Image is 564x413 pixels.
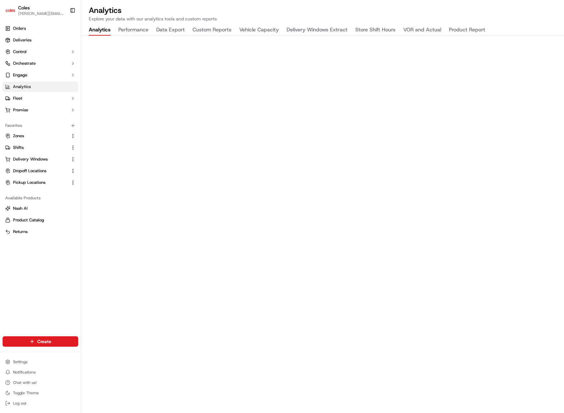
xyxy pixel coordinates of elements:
span: Control [13,49,27,55]
span: Orders [13,26,26,31]
span: Analytics [13,84,31,90]
button: Vehicle Capacity [239,25,279,36]
a: Shifts [5,145,68,151]
p: Explore your data with our analytics tools and custom reports [89,16,556,22]
span: Shifts [13,145,24,151]
button: Analytics [89,25,111,36]
img: Coles [5,5,16,16]
a: Delivery Windows [5,156,68,162]
button: ColesColes[PERSON_NAME][EMAIL_ADDRESS][PERSON_NAME][PERSON_NAME][DOMAIN_NAME] [3,3,67,18]
button: Settings [3,357,78,366]
button: Nash AI [3,203,78,214]
span: Orchestrate [13,61,36,66]
button: Returns [3,227,78,237]
span: Promise [13,107,28,113]
button: Fleet [3,93,78,104]
span: Returns [13,229,28,235]
span: Create [37,338,51,345]
button: Chat with us! [3,378,78,387]
span: Settings [13,359,28,364]
a: Orders [3,23,78,34]
span: Pickup Locations [13,180,45,185]
button: Shifts [3,142,78,153]
button: Log out [3,399,78,408]
span: Log out [13,401,26,406]
span: Zones [13,133,24,139]
a: Deliveries [3,35,78,45]
button: Dropoff Locations [3,166,78,176]
span: Notifications [13,370,36,375]
button: Product Report [449,25,485,36]
a: Pickup Locations [5,180,68,185]
a: Zones [5,133,68,139]
button: Custom Reports [193,25,231,36]
button: Orchestrate [3,58,78,69]
button: Engage [3,70,78,80]
button: [PERSON_NAME][EMAIL_ADDRESS][PERSON_NAME][PERSON_NAME][DOMAIN_NAME] [18,11,65,16]
button: Zones [3,131,78,141]
button: Product Catalog [3,215,78,225]
a: Dropoff Locations [5,168,68,174]
button: Create [3,336,78,347]
button: Performance [118,25,148,36]
span: Deliveries [13,37,31,43]
span: Fleet [13,95,22,101]
span: Chat with us! [13,380,37,385]
button: VOR and Actual [403,25,441,36]
span: Engage [13,72,27,78]
button: Notifications [3,368,78,377]
span: Toggle Theme [13,390,39,396]
a: Analytics [3,82,78,92]
button: Toggle Theme [3,388,78,397]
div: Favorites [3,120,78,131]
span: Product Catalog [13,217,44,223]
div: Available Products [3,193,78,203]
button: Promise [3,105,78,115]
button: Delivery Windows Extract [287,25,347,36]
span: Dropoff Locations [13,168,46,174]
button: Coles [18,5,30,11]
button: Control [3,47,78,57]
a: Returns [5,229,76,235]
button: Store Shift Hours [355,25,395,36]
a: Nash AI [5,206,76,211]
button: Delivery Windows [3,154,78,164]
a: Product Catalog [5,217,76,223]
button: Pickup Locations [3,177,78,188]
span: Nash AI [13,206,28,211]
h2: Analytics [89,5,556,16]
iframe: Analytics [81,36,564,413]
button: Data Export [156,25,185,36]
span: Delivery Windows [13,156,48,162]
